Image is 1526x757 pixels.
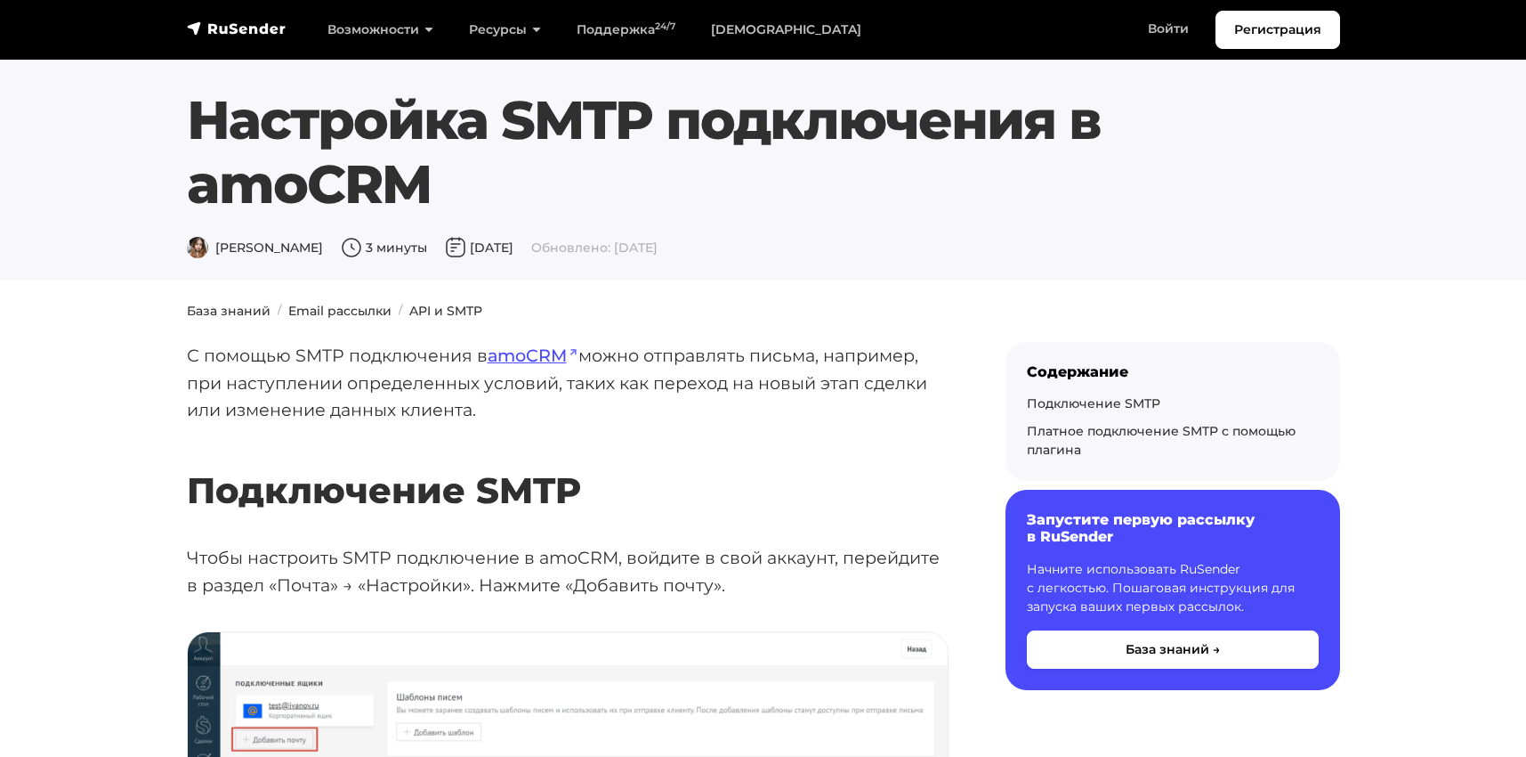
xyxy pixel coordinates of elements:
[1215,11,1340,49] a: Регистрация
[1027,631,1319,669] button: База знаний →
[559,12,693,48] a: Поддержка24/7
[187,342,949,424] p: С помощью SMTP подключения в можно отправлять письма, например, при наступлении определенных усло...
[187,20,287,37] img: RuSender
[409,303,482,319] a: API и SMTP
[451,12,559,48] a: Ресурсы
[187,303,270,319] a: База знаний
[693,12,879,48] a: [DEMOGRAPHIC_DATA]
[655,20,675,32] sup: 24/7
[1027,423,1296,458] a: Платное подключение SMTP с помощью плагина
[445,240,513,256] span: [DATE]
[1130,11,1207,47] a: Войти
[187,240,323,256] span: [PERSON_NAME]
[187,417,949,512] h2: Подключение SMTP
[310,12,451,48] a: Возможности
[187,544,949,598] p: Чтобы настроить SMTP подключение в amoCRM, войдите в свой аккаунт, перейдите в раздел «Почта» → «...
[341,240,427,256] span: 3 минуты
[488,345,578,366] a: amoCRM
[445,237,466,258] img: Дата публикации
[1027,560,1319,616] p: Начните использовать RuSender с легкостью. Пошаговая инструкция для запуска ваших первых рассылок.
[531,240,658,256] span: Обновлено: [DATE]
[187,88,1340,216] h1: Настройка SMTP подключения в amoCRM
[1027,395,1160,411] a: Подключение SMTP
[176,302,1351,321] nav: breadcrumb
[288,303,392,319] a: Email рассылки
[1027,511,1319,545] h6: Запустите первую рассылку в RuSender
[1005,490,1340,689] a: Запустите первую рассылку в RuSender Начните использовать RuSender с легкостью. Пошаговая инструк...
[1027,363,1319,380] div: Содержание
[341,237,362,258] img: Время чтения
